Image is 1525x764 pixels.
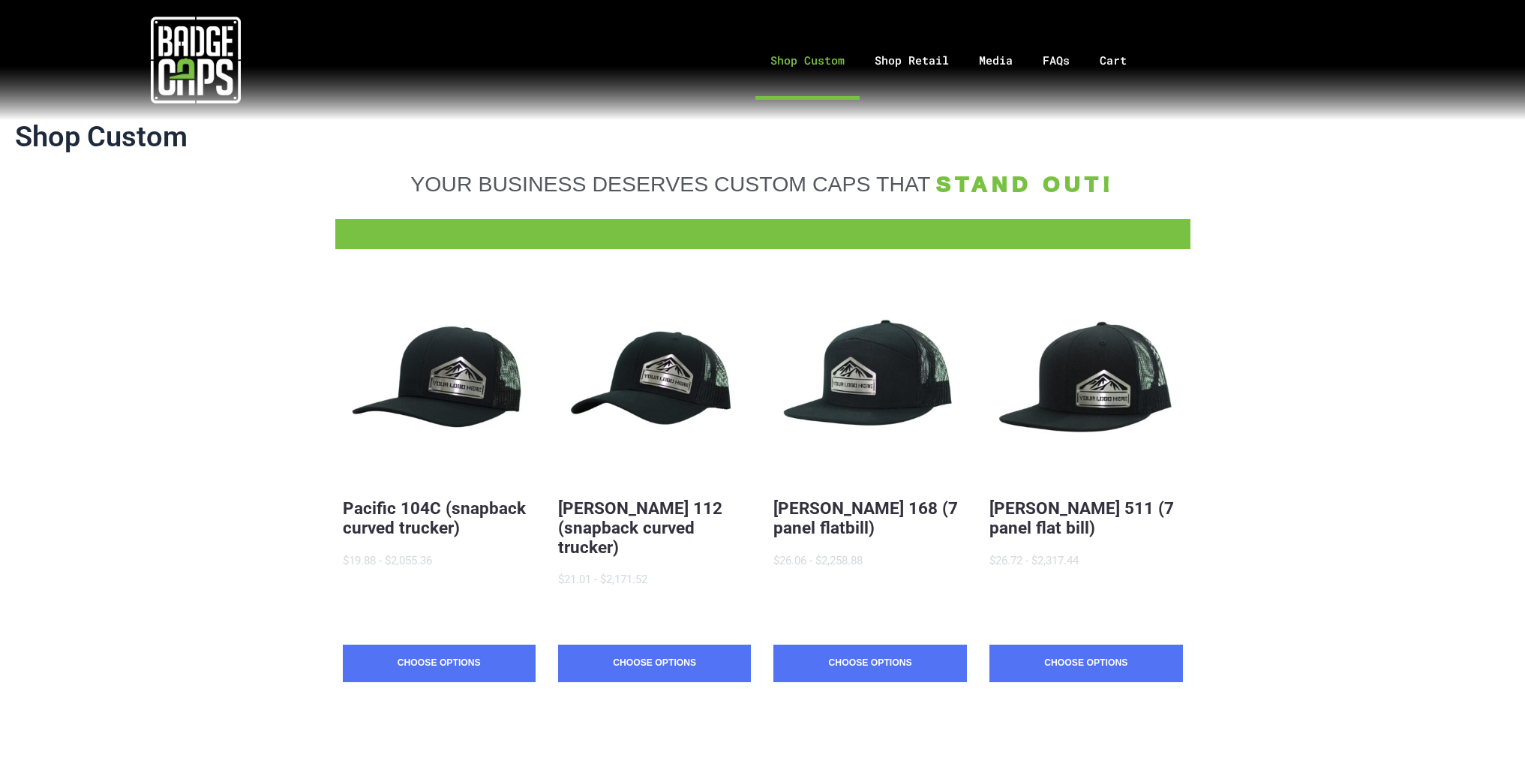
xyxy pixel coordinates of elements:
[343,554,432,567] span: $19.88 - $2,055.36
[773,645,966,682] a: Choose Options
[558,498,722,557] a: [PERSON_NAME] 112 (snapback curved trucker)
[989,554,1079,567] span: $26.72 - $2,317.44
[392,21,1525,100] nav: Menu
[558,645,751,682] a: Choose Options
[343,645,536,682] a: Choose Options
[773,498,958,537] a: [PERSON_NAME] 168 (7 panel flatbill)
[936,172,1115,196] span: STAND OUT!
[15,120,1510,155] h1: Shop Custom
[1085,21,1160,100] a: Cart
[773,287,966,480] button: BadgeCaps - Richardson 168
[989,498,1174,537] a: [PERSON_NAME] 511 (7 panel flat bill)
[343,498,526,537] a: Pacific 104C (snapback curved trucker)
[558,287,751,480] button: BadgeCaps - Richardson 112
[755,21,860,100] a: Shop Custom
[335,227,1190,234] a: FFD BadgeCaps Fire Department Custom unique apparel
[989,287,1182,480] button: BadgeCaps - Richardson 511
[860,21,964,100] a: Shop Retail
[558,573,647,586] span: $21.01 - $2,171.52
[773,554,863,567] span: $26.06 - $2,258.88
[410,172,930,196] span: YOUR BUSINESS DESERVES CUSTOM CAPS THAT
[1028,21,1085,100] a: FAQs
[343,287,536,480] button: BadgeCaps - Pacific 104C
[989,645,1182,682] a: Choose Options
[151,15,241,105] img: badgecaps white logo with green acccent
[343,171,1183,197] a: YOUR BUSINESS DESERVES CUSTOM CAPS THAT STAND OUT!
[964,21,1028,100] a: Media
